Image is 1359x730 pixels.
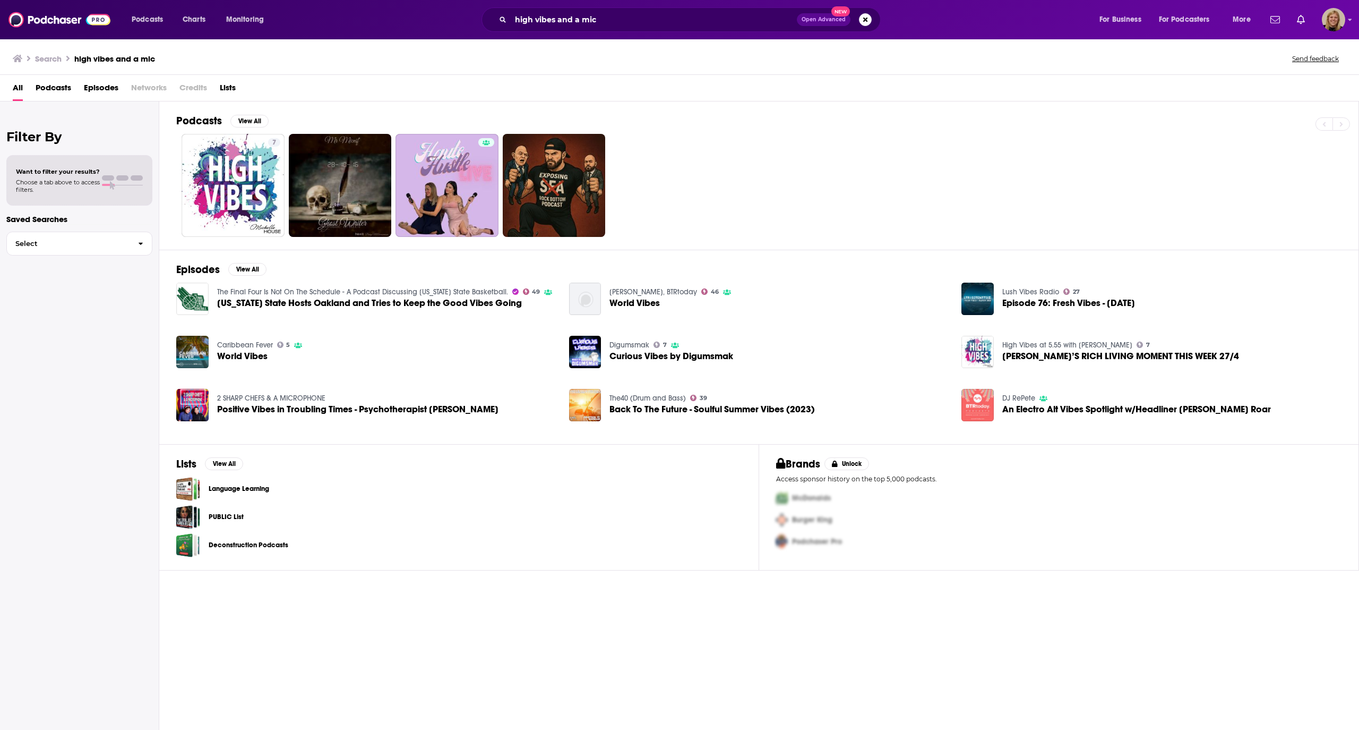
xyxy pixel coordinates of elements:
h2: Episodes [176,263,220,276]
a: Charts [176,11,212,28]
a: Caribbean Fever [217,341,273,350]
a: Language Learning [209,483,269,495]
span: Deconstruction Podcasts [176,533,200,557]
a: World Vibes [217,352,268,361]
button: open menu [1152,11,1225,28]
a: Positive Vibes in Troubling Times - Psychotherapist DONNA WILBURN [217,405,498,414]
img: World Vibes [569,283,601,315]
span: 5 [286,343,290,347]
button: open menu [124,11,177,28]
span: Credits [179,79,207,101]
p: Access sponsor history on the top 5,000 podcasts. [776,475,1341,483]
img: User Profile [1322,8,1345,31]
span: 49 [532,290,540,294]
a: Michigan State Hosts Oakland and Tries to Keep the Good Vibes Going [217,299,522,308]
a: DJ RePete [1002,394,1035,403]
a: 7 [1137,342,1150,348]
span: 27 [1073,290,1080,294]
img: An Electro Alt Vibes Spotlight w/Headliner Bell's Roar [961,389,994,421]
a: 7 [653,342,667,348]
img: Episode 76: Fresh Vibes - March 2020 [961,283,994,315]
img: Curious Vibes by Digumsmak [569,336,601,368]
img: Positive Vibes in Troubling Times - Psychotherapist DONNA WILBURN [176,389,209,421]
a: Podcasts [36,79,71,101]
p: Saved Searches [6,214,152,224]
span: Choose a tab above to access filters. [16,179,100,193]
h2: Brands [776,457,820,471]
span: Select [7,240,130,247]
a: 7 [268,138,280,147]
span: An Electro Alt Vibes Spotlight w/Headliner [PERSON_NAME] Roar [1002,405,1271,414]
a: Show notifications dropdown [1266,11,1284,29]
span: New [831,6,850,16]
a: The Final Four Is Not On The Schedule - A Podcast Discussing Michigan State Basketball. [217,287,508,296]
span: Back To The Future - Soulful Summer Vibes (2023) [609,405,815,414]
span: Positive Vibes in Troubling Times - Psychotherapist [PERSON_NAME] [217,405,498,414]
button: open menu [1225,11,1264,28]
a: 46 [701,288,719,295]
img: Michigan State Hosts Oakland and Tries to Keep the Good Vibes Going [176,283,209,315]
span: Episodes [84,79,118,101]
a: The40 (Drum and Bass) [609,394,686,403]
a: 27 [1063,288,1080,295]
a: All [13,79,23,101]
h2: Podcasts [176,114,222,128]
span: 7 [272,138,276,148]
a: Deconstruction Podcasts [209,539,288,551]
a: World Vibes [609,299,660,308]
span: [PERSON_NAME]’S RICH LIVING MOMENT THIS WEEK 27/4 [1002,352,1239,361]
img: MICHELLE’S RICH LIVING MOMENT THIS WEEK 27/4 [961,336,994,368]
h2: Filter By [6,129,152,145]
span: 7 [1146,343,1150,347]
img: World Vibes [176,336,209,368]
button: View All [230,115,269,128]
span: Podchaser Pro [792,537,842,546]
a: Language Learning [176,477,200,501]
a: Curious Vibes by Digumsmak [609,352,733,361]
a: Digumsmak [609,341,649,350]
a: 39 [690,395,707,401]
span: Episode 76: Fresh Vibes - [DATE] [1002,299,1135,308]
img: Third Pro Logo [772,531,792,553]
a: PodcastsView All [176,114,269,128]
span: Networks [131,79,167,101]
h3: high vibes and a mic [74,54,155,64]
a: PUBLIC List [176,505,200,529]
button: Send feedback [1289,54,1342,63]
span: More [1233,12,1251,27]
a: 2 SHARP CHEFS & A MICROPHONE [217,394,325,403]
a: Lists [220,79,236,101]
a: MICHELLE’S RICH LIVING MOMENT THIS WEEK 27/4 [1002,352,1239,361]
span: 39 [700,396,707,401]
a: 5 [277,342,290,348]
span: Want to filter your results? [16,168,100,175]
a: EpisodesView All [176,263,266,276]
img: Back To The Future - Soulful Summer Vibes (2023) [569,389,601,421]
a: DJ Meredith, BTRtoday [609,287,697,296]
a: 7 [182,134,285,237]
a: Show notifications dropdown [1293,11,1309,29]
span: Monitoring [226,12,264,27]
a: 49 [523,288,540,295]
div: Search podcasts, credits, & more... [492,7,891,32]
span: 46 [711,290,719,294]
a: An Electro Alt Vibes Spotlight w/Headliner Bell's Roar [1002,405,1271,414]
h3: Search [35,54,62,64]
input: Search podcasts, credits, & more... [511,11,797,28]
button: open menu [1092,11,1155,28]
a: ListsView All [176,457,243,471]
span: Open Advanced [802,17,846,22]
span: Charts [183,12,205,27]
